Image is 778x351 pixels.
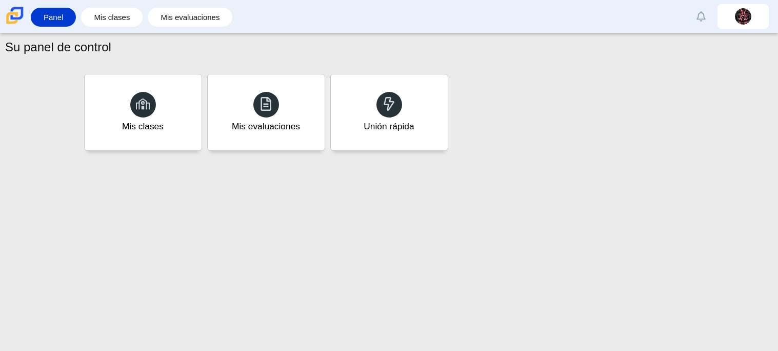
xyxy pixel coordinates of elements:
a: Mis evaluaciones [207,74,325,151]
font: Mis evaluaciones [232,121,300,131]
a: Unión rápida [330,74,448,151]
font: Mis evaluaciones [161,13,220,22]
a: Alertas [690,5,712,28]
font: Su panel de control [5,40,111,54]
font: Mis clases [94,13,130,22]
font: Panel [44,13,63,22]
a: jesus.bedollazaval.QHos8g [717,4,769,29]
font: Unión rápida [364,121,414,131]
img: Escuela Carmen de Ciencia y Tecnología [4,5,26,26]
a: Mis clases [84,74,202,151]
font: Mis clases [122,121,164,131]
img: jesus.bedollazaval.QHos8g [735,8,751,25]
a: Escuela Carmen de Ciencia y Tecnología [4,19,26,28]
a: Panel [36,8,71,27]
a: Mis evaluaciones [153,8,227,27]
a: Mis clases [86,8,137,27]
